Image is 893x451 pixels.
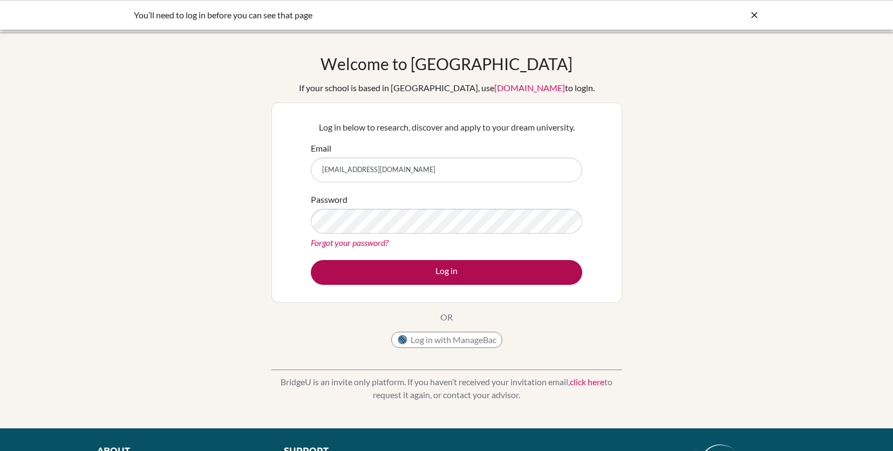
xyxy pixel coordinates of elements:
h1: Welcome to [GEOGRAPHIC_DATA] [321,54,572,73]
p: BridgeU is an invite only platform. If you haven’t received your invitation email, to request it ... [271,375,622,401]
a: Forgot your password? [311,237,388,248]
label: Password [311,193,347,206]
button: Log in [311,260,582,285]
div: If your school is based in [GEOGRAPHIC_DATA], use to login. [299,81,595,94]
p: OR [440,311,453,324]
div: You’ll need to log in before you can see that page [134,9,598,22]
button: Log in with ManageBac [391,332,502,348]
a: [DOMAIN_NAME] [494,83,565,93]
p: Log in below to research, discover and apply to your dream university. [311,121,582,134]
a: click here [570,377,604,387]
label: Email [311,142,331,155]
